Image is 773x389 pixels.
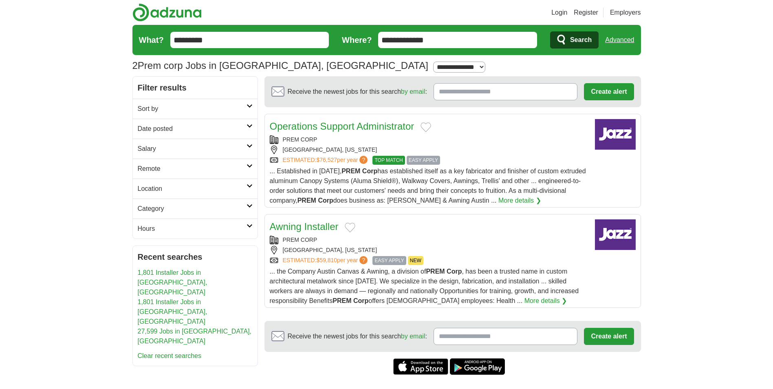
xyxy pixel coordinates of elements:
h2: Salary [138,144,247,154]
div: [GEOGRAPHIC_DATA], [US_STATE] [270,246,588,254]
span: ... the Company Austin Canvas & Awning, a division of , has been a trusted name in custom archite... [270,268,579,304]
a: More details ❯ [524,296,567,306]
img: Adzuna logo [132,3,202,22]
button: Create alert [584,83,634,100]
div: [GEOGRAPHIC_DATA], [US_STATE] [270,146,588,154]
a: Hours [133,219,258,239]
strong: Corp [318,197,333,204]
strong: Corp [362,168,377,175]
h2: Filter results [133,77,258,99]
a: by email [401,333,425,340]
a: Date posted [133,119,258,139]
h2: Recent searches [138,251,253,263]
button: Add to favorite jobs [345,223,355,232]
span: $59,810 [316,257,337,263]
img: Company logo [595,219,636,250]
a: Operations Support Administrator [270,121,414,132]
button: Add to favorite jobs [421,122,431,132]
a: 1,801 Installer Jobs in [GEOGRAPHIC_DATA], [GEOGRAPHIC_DATA] [138,269,207,296]
a: Register [574,8,598,18]
span: Receive the newest jobs for this search : [288,332,427,341]
a: 1,801 Installer Jobs in [GEOGRAPHIC_DATA], [GEOGRAPHIC_DATA] [138,298,207,325]
button: Create alert [584,328,634,345]
span: EASY APPLY [372,256,406,265]
div: PREM CORP [270,236,588,244]
strong: Corp [447,268,462,275]
span: ? [359,156,368,164]
h2: Date posted [138,124,247,134]
a: 27,599 Jobs in [GEOGRAPHIC_DATA], [GEOGRAPHIC_DATA] [138,328,252,345]
strong: PREM [426,268,445,275]
span: ? [359,256,368,264]
h2: Hours [138,224,247,234]
a: Login [551,8,567,18]
h1: Prem corp Jobs in [GEOGRAPHIC_DATA], [GEOGRAPHIC_DATA] [132,60,428,71]
label: Where? [342,34,372,46]
a: Get the Android app [450,358,505,375]
a: Remote [133,159,258,179]
button: Search [550,31,599,49]
a: ESTIMATED:$59,810per year? [283,256,370,265]
h2: Sort by [138,104,247,114]
span: EASY APPLY [407,156,440,165]
strong: PREM [333,297,351,304]
span: Search [570,32,592,48]
span: 2 [132,58,138,73]
h2: Category [138,204,247,214]
a: Location [133,179,258,199]
h2: Location [138,184,247,194]
a: Salary [133,139,258,159]
a: Advanced [605,32,634,48]
span: TOP MATCH [372,156,405,165]
strong: Corp [353,297,368,304]
label: What? [139,34,164,46]
a: Awning Installer [270,221,339,232]
div: PREM CORP [270,135,588,144]
span: $76,527 [316,157,337,163]
strong: PREM [341,168,360,175]
strong: PREM [297,197,316,204]
a: by email [401,88,425,95]
a: Clear recent searches [138,352,202,359]
a: Category [133,199,258,219]
a: More details ❯ [498,196,541,206]
h2: Remote [138,164,247,174]
a: Sort by [133,99,258,119]
span: NEW [408,256,423,265]
a: ESTIMATED:$76,527per year? [283,156,370,165]
img: Company logo [595,119,636,150]
a: Get the iPhone app [393,358,448,375]
span: ... Established in [DATE], has established itself as a key fabricator and finisher of custom extr... [270,168,586,204]
span: Receive the newest jobs for this search : [288,87,427,97]
a: Employers [610,8,641,18]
